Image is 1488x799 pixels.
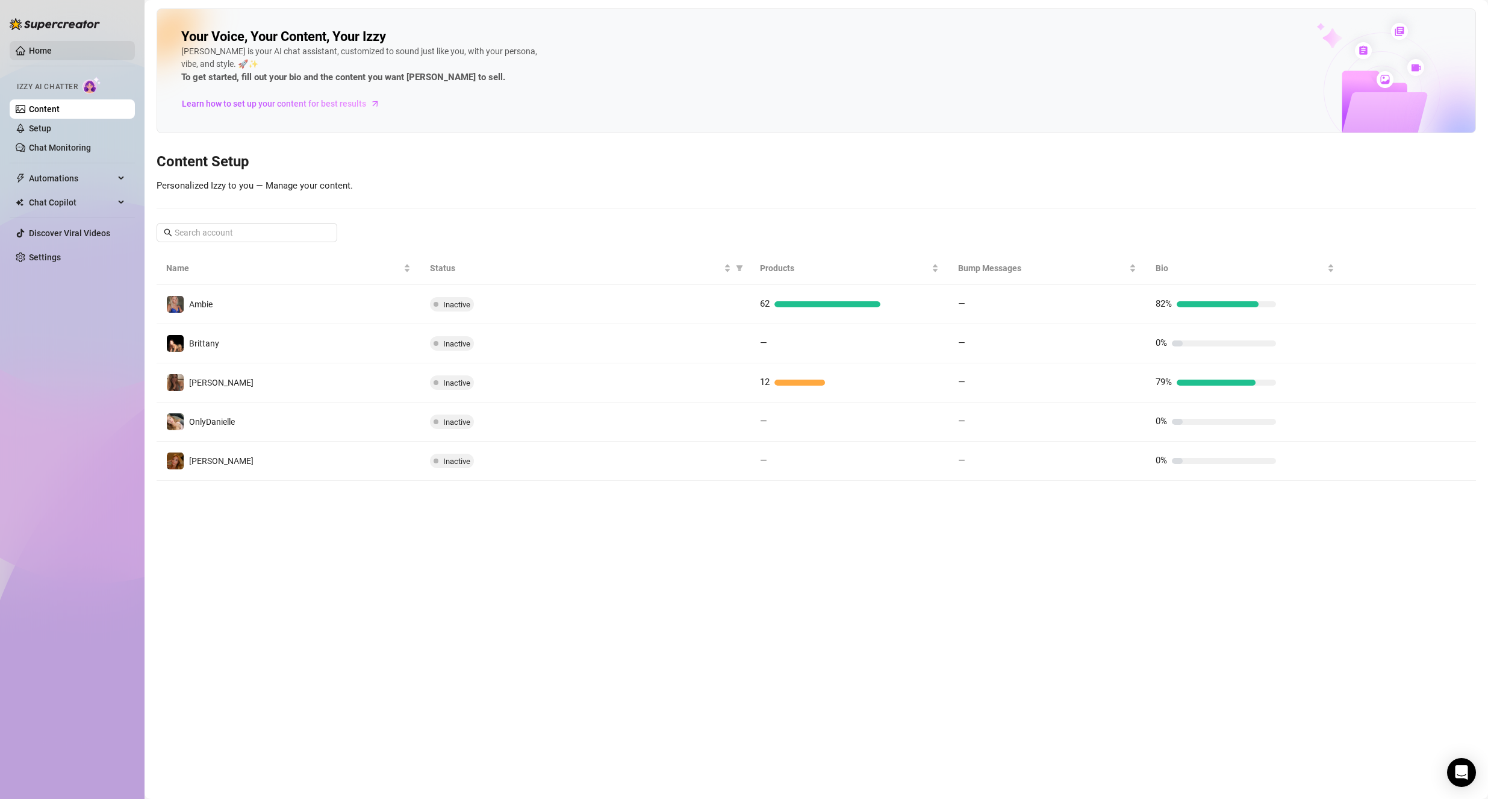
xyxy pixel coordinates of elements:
span: Inactive [443,418,470,427]
span: Brittany️‍ [189,339,219,348]
span: — [958,337,965,348]
a: Discover Viral Videos [29,228,110,238]
span: — [760,416,767,427]
span: Personalized Izzy to you — Manage your content. [157,180,353,191]
a: Setup [29,124,51,133]
h2: Your Voice, Your Content, Your Izzy [181,28,386,45]
span: 62 [760,298,770,309]
strong: To get started, fill out your bio and the content you want [PERSON_NAME] to sell. [181,72,505,83]
img: Danielle [167,453,184,469]
th: Bump Messages [948,252,1147,285]
span: Status [430,262,721,275]
span: filter [736,265,743,272]
a: Chat Monitoring [29,143,91,152]
span: Name [166,262,401,275]
span: 82% [1156,298,1172,309]
img: ai-chatter-content-library-cLFOSyPT.png [1289,10,1475,133]
div: Open Intercom Messenger [1447,758,1476,787]
input: Search account [175,226,320,239]
span: — [958,416,965,427]
span: Bio [1156,262,1325,275]
span: thunderbolt [16,174,25,183]
a: Home [29,46,52,55]
span: Learn how to set up your content for best results [182,97,366,110]
img: AI Chatter [82,77,101,94]
div: [PERSON_NAME] is your AI chat assistant, customized to sound just like you, with your persona, vi... [181,45,543,85]
img: Chat Copilot [16,198,23,207]
span: arrow-right [369,98,381,110]
th: Bio [1146,252,1344,285]
span: [PERSON_NAME] [189,456,254,466]
span: Izzy AI Chatter [17,81,78,93]
th: Products [750,252,948,285]
img: Ambie [167,296,184,313]
span: Inactive [443,378,470,387]
span: Chat Copilot [29,193,114,212]
span: — [760,455,767,466]
span: 0% [1156,416,1167,427]
th: Name [157,252,420,285]
img: logo-BBDzfeDw.svg [10,18,100,30]
img: Brittany️‍ [167,335,184,352]
a: Content [29,104,60,114]
span: Ambie [189,299,213,309]
span: 0% [1156,337,1167,348]
span: search [164,228,172,237]
span: — [760,337,767,348]
a: Learn how to set up your content for best results [181,94,389,113]
span: Bump Messages [958,262,1127,275]
span: Inactive [443,339,470,348]
span: 0% [1156,455,1167,466]
span: 79% [1156,377,1172,387]
span: Automations [29,169,114,188]
th: Status [420,252,750,285]
span: Inactive [443,300,470,309]
span: filter [733,259,746,277]
span: Inactive [443,457,470,466]
a: Settings [29,252,61,262]
span: — [958,377,965,387]
span: [PERSON_NAME] [189,378,254,387]
span: — [958,298,965,309]
span: — [958,455,965,466]
img: daniellerose [167,374,184,391]
span: OnlyDanielle [189,417,235,427]
h3: Content Setup [157,152,1476,172]
img: OnlyDanielle [167,413,184,430]
span: 12 [760,377,770,387]
span: Products [760,262,929,275]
